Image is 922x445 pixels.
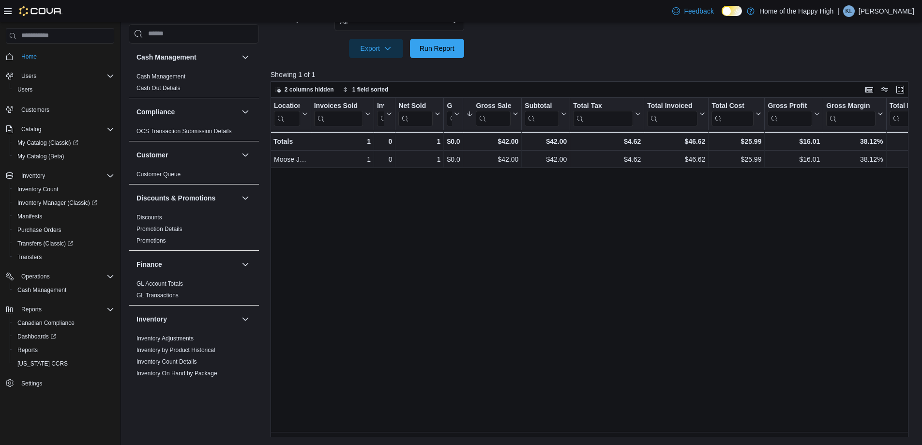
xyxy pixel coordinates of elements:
button: Reports [2,303,118,316]
button: Manifests [10,210,118,223]
button: Discounts & Promotions [240,192,251,204]
div: Finance [129,278,259,305]
div: Total Cost [711,102,754,126]
div: 38.12% [826,136,883,147]
h3: Inventory [136,314,167,324]
a: Transfers (Classic) [14,238,77,249]
button: Finance [136,260,238,269]
div: Compliance [129,125,259,141]
button: Location [274,102,308,126]
a: Users [14,84,36,95]
span: Transfers (Classic) [14,238,114,249]
span: Reports [21,306,42,313]
div: $4.62 [573,153,641,165]
span: Export [355,39,397,58]
div: Total Invoiced [647,102,697,111]
span: Home [17,50,114,62]
span: Inventory On Hand by Package [136,369,217,377]
span: Users [17,86,32,93]
div: $0.00 [447,136,460,147]
span: 2 columns hidden [285,86,334,93]
span: Cash Management [17,286,66,294]
a: Dashboards [14,331,60,342]
div: Invoices Sold [314,102,363,126]
button: Total Tax [573,102,641,126]
span: Discounts [136,214,162,221]
button: Inventory [240,313,251,325]
button: Inventory [2,169,118,183]
div: $46.62 [647,153,705,165]
a: GL Account Totals [136,280,183,287]
h3: Compliance [136,107,175,117]
span: Purchase Orders [14,224,114,236]
div: 0 [377,153,392,165]
a: Settings [17,378,46,389]
div: Discounts & Promotions [129,212,259,250]
div: Gross Sales [476,102,511,111]
div: Cash Management [129,71,259,98]
img: Cova [19,6,62,16]
a: Discounts [136,214,162,221]
div: $25.99 [711,136,761,147]
button: Total Invoiced [647,102,705,126]
span: Inventory Count Details [136,358,197,366]
button: Enter fullscreen [894,84,906,95]
button: Home [2,49,118,63]
span: My Catalog (Classic) [14,137,114,149]
a: GL Transactions [136,292,179,299]
button: Settings [2,376,118,390]
span: Reports [14,344,114,356]
button: Customer [136,150,238,160]
div: Gross Sales [476,102,511,126]
span: Manifests [14,211,114,222]
span: Inventory [17,170,114,182]
span: Purchase Orders [17,226,61,234]
span: Operations [21,273,50,280]
span: Inventory Adjustments [136,335,194,342]
button: My Catalog (Beta) [10,150,118,163]
div: $42.00 [525,153,567,165]
button: 1 field sorted [339,84,393,95]
button: Customer [240,149,251,161]
input: Dark Mode [722,6,742,16]
h3: Customer [136,150,168,160]
div: Customer [129,169,259,184]
a: Home [17,51,41,62]
div: Location [274,102,300,111]
button: Finance [240,259,251,270]
div: $4.62 [573,136,641,147]
a: Inventory Adjustments [136,335,194,342]
button: [US_STATE] CCRS [10,357,118,370]
a: My Catalog (Classic) [14,137,82,149]
button: Cash Management [10,283,118,297]
div: Total Cost [711,102,754,111]
div: $16.01 [768,153,820,165]
p: | [837,5,839,17]
span: [US_STATE] CCRS [17,360,68,368]
span: Inventory Manager (Classic) [17,199,97,207]
div: $42.00 [466,136,518,147]
button: Transfers [10,250,118,264]
a: Cash Management [136,73,185,80]
div: Total Tax [573,102,633,111]
a: Inventory Manager (Classic) [10,196,118,210]
a: Customer Queue [136,171,181,178]
div: Net Sold [398,102,433,126]
span: GL Account Totals [136,280,183,288]
div: $0.00 [447,153,460,165]
span: Inventory [21,172,45,180]
div: Total Tax [573,102,633,126]
div: Invoices Ref [377,102,384,126]
button: Inventory Count [10,183,118,196]
span: Customers [21,106,49,114]
span: Inventory Count [14,184,114,195]
button: Users [17,70,40,82]
div: Moose Jaw - Main Street - Fire & Flower [274,153,308,165]
div: Gross Profit [768,102,812,126]
button: Operations [2,270,118,283]
span: Inventory Count [17,185,59,193]
a: Manifests [14,211,46,222]
button: Subtotal [525,102,567,126]
button: Invoices Ref [377,102,392,126]
p: [PERSON_NAME] [859,5,914,17]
